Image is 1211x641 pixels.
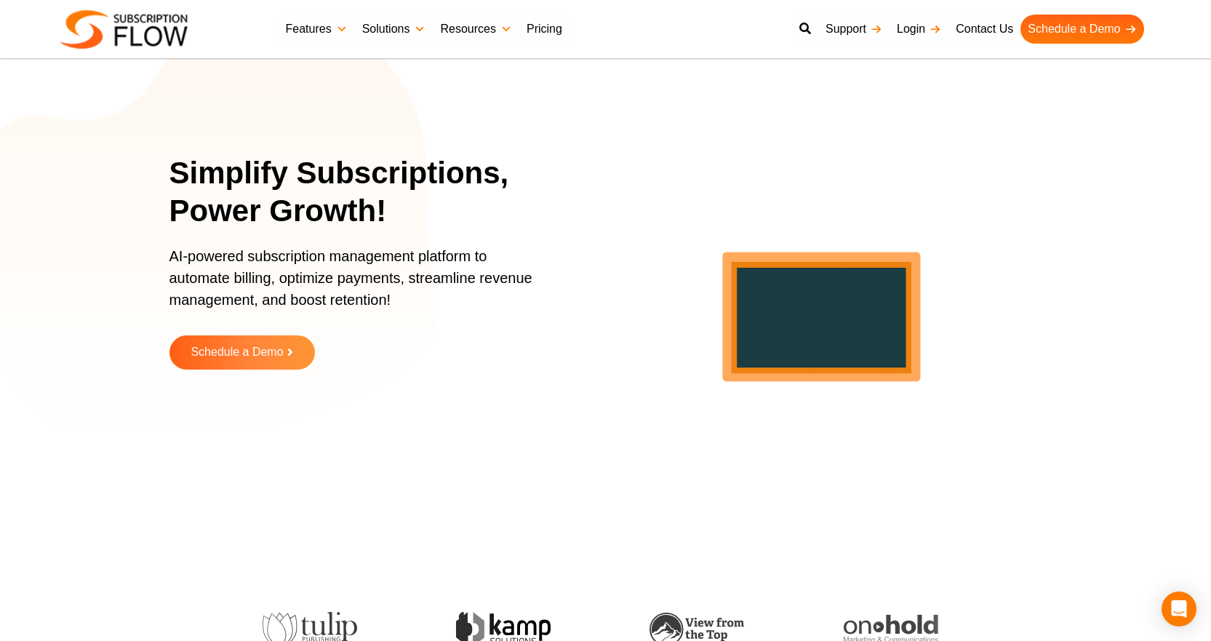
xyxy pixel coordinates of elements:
[279,15,355,44] a: Features
[169,154,566,231] h1: Simplify Subscriptions, Power Growth!
[1020,15,1143,44] a: Schedule a Demo
[433,15,519,44] a: Resources
[355,15,433,44] a: Solutions
[191,346,283,359] span: Schedule a Demo
[169,245,548,325] p: AI-powered subscription management platform to automate billing, optimize payments, streamline re...
[1162,592,1196,626] div: Open Intercom Messenger
[948,15,1020,44] a: Contact Us
[519,15,569,44] a: Pricing
[60,10,188,49] img: Subscriptionflow
[818,15,890,44] a: Support
[890,15,948,44] a: Login
[169,335,315,370] a: Schedule a Demo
